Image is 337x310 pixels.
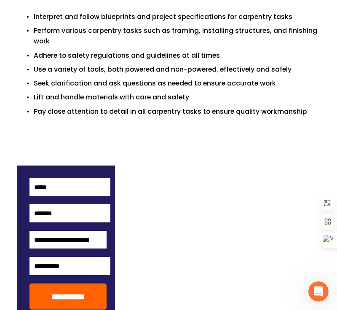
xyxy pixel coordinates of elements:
[34,92,320,102] p: Lift and handle materials with care and safety
[308,281,329,302] iframe: Intercom live chat
[34,64,320,75] p: Use a variety of tools, both powered and non-powered, effectively and safely
[34,11,320,22] p: Interpret and follow blueprints and project specifications for carpentry tasks
[34,25,320,47] p: Perform various carpentry tasks such as framing, installing structures, and finishing work
[34,78,320,88] p: Seek clarification and ask questions as needed to ensure accurate work
[34,50,320,61] p: Adhere to safety regulations and guidelines at all times
[34,106,320,117] p: Pay close attention to detail in all carpentry tasks to ensure quality workmanship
